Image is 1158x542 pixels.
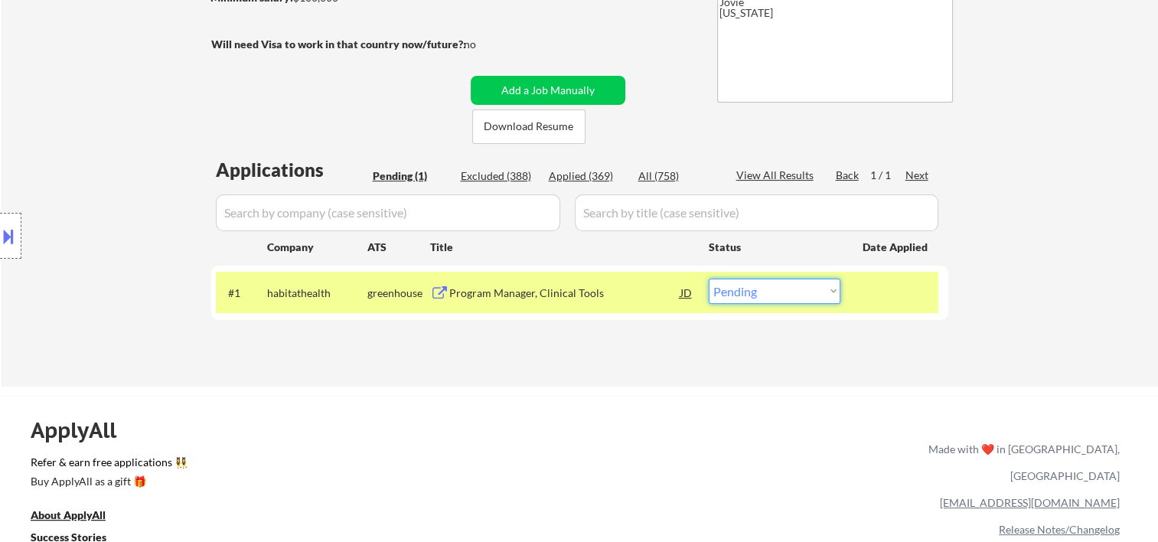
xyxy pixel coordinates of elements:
div: Back [836,168,860,183]
a: Release Notes/Changelog [999,523,1120,536]
div: 1 / 1 [870,168,905,183]
div: habitathealth [267,286,367,301]
strong: Will need Visa to work in that country now/future?: [211,38,466,51]
input: Search by title (case sensitive) [575,194,938,231]
button: Download Resume [472,109,586,144]
div: All (758) [638,168,715,184]
div: Made with ❤️ in [GEOGRAPHIC_DATA], [GEOGRAPHIC_DATA] [922,436,1120,489]
div: Next [905,168,930,183]
a: [EMAIL_ADDRESS][DOMAIN_NAME] [940,496,1120,509]
div: ApplyAll [31,417,134,443]
div: Applications [216,161,367,179]
div: Buy ApplyAll as a gift 🎁 [31,476,184,487]
div: Pending (1) [373,168,449,184]
div: Company [267,240,367,255]
div: no [464,37,507,52]
div: ATS [367,240,430,255]
div: Title [430,240,694,255]
div: Applied (369) [549,168,625,184]
div: Program Manager, Clinical Tools [449,286,680,301]
div: greenhouse [367,286,430,301]
div: View All Results [736,168,818,183]
a: Refer & earn free applications 👯‍♀️ [31,457,608,473]
a: Buy ApplyAll as a gift 🎁 [31,473,184,492]
div: Status [709,233,840,260]
input: Search by company (case sensitive) [216,194,560,231]
button: Add a Job Manually [471,76,625,105]
div: Excluded (388) [461,168,537,184]
div: Date Applied [863,240,930,255]
a: About ApplyAll [31,507,127,526]
u: About ApplyAll [31,508,106,521]
div: JD [679,279,694,306]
